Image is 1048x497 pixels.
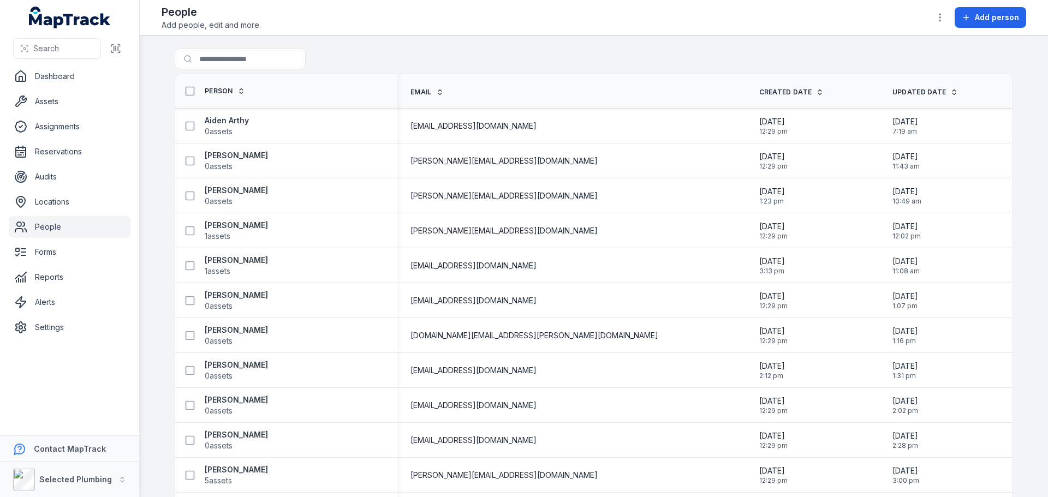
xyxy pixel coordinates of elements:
[892,151,920,171] time: 8/11/2025, 11:43:19 AM
[410,470,598,481] span: [PERSON_NAME][EMAIL_ADDRESS][DOMAIN_NAME]
[759,361,785,380] time: 5/14/2025, 2:12:32 PM
[759,116,788,127] span: [DATE]
[205,336,233,346] span: 0 assets
[892,267,920,276] span: 11:08 am
[9,241,130,263] a: Forms
[892,221,921,241] time: 8/11/2025, 12:02:58 PM
[759,116,788,136] time: 1/14/2025, 12:29:42 PM
[205,325,268,346] a: [PERSON_NAME]0assets
[410,400,537,411] span: [EMAIL_ADDRESS][DOMAIN_NAME]
[759,232,788,241] span: 12:29 pm
[892,326,918,337] span: [DATE]
[892,361,918,380] time: 8/11/2025, 1:31:49 PM
[892,197,921,206] span: 10:49 am
[892,88,946,97] span: Updated Date
[410,330,658,341] span: [DOMAIN_NAME][EMAIL_ADDRESS][PERSON_NAME][DOMAIN_NAME]
[205,115,249,137] a: Aiden Arthy0assets
[892,396,918,415] time: 8/11/2025, 2:02:25 PM
[205,370,233,381] span: 0 assets
[9,141,130,163] a: Reservations
[759,221,788,241] time: 1/14/2025, 12:29:42 PM
[892,465,919,485] time: 8/11/2025, 3:00:17 PM
[410,88,444,97] a: Email
[9,291,130,313] a: Alerts
[759,476,788,485] span: 12:29 pm
[892,221,921,232] span: [DATE]
[892,186,921,197] span: [DATE]
[759,302,788,310] span: 12:29 pm
[759,465,788,485] time: 1/14/2025, 12:29:42 PM
[410,155,598,166] span: [PERSON_NAME][EMAIL_ADDRESS][DOMAIN_NAME]
[759,396,788,406] span: [DATE]
[892,256,920,267] span: [DATE]
[205,161,233,172] span: 0 assets
[759,88,812,97] span: Created Date
[205,475,232,486] span: 5 assets
[205,394,268,405] strong: [PERSON_NAME]
[410,88,432,97] span: Email
[892,465,919,476] span: [DATE]
[759,197,785,206] span: 1:23 pm
[13,38,101,59] button: Search
[205,87,245,95] a: Person
[759,465,788,476] span: [DATE]
[759,267,785,276] span: 3:13 pm
[410,295,537,306] span: [EMAIL_ADDRESS][DOMAIN_NAME]
[205,464,268,486] a: [PERSON_NAME]5assets
[759,396,788,415] time: 1/14/2025, 12:29:42 PM
[892,256,920,276] time: 8/11/2025, 11:08:49 AM
[410,365,537,376] span: [EMAIL_ADDRESS][DOMAIN_NAME]
[759,151,788,162] span: [DATE]
[892,372,918,380] span: 1:31 pm
[9,316,130,338] a: Settings
[205,115,249,126] strong: Aiden Arthy
[205,464,268,475] strong: [PERSON_NAME]
[205,394,268,416] a: [PERSON_NAME]0assets
[39,475,112,484] strong: Selected Plumbing
[205,440,233,451] span: 0 assets
[759,430,788,441] span: [DATE]
[759,291,788,302] span: [DATE]
[205,405,233,416] span: 0 assets
[410,225,598,236] span: [PERSON_NAME][EMAIL_ADDRESS][DOMAIN_NAME]
[892,441,918,450] span: 2:28 pm
[9,266,130,288] a: Reports
[162,20,261,31] span: Add people, edit and more.
[759,326,788,345] time: 1/14/2025, 12:29:42 PM
[759,256,785,267] span: [DATE]
[759,406,788,415] span: 12:29 pm
[892,302,918,310] span: 1:07 pm
[759,361,785,372] span: [DATE]
[759,326,788,337] span: [DATE]
[892,291,918,302] span: [DATE]
[759,186,785,197] span: [DATE]
[205,185,268,196] strong: [PERSON_NAME]
[892,396,918,406] span: [DATE]
[33,43,59,54] span: Search
[34,444,106,453] strong: Contact MapTrack
[892,151,920,162] span: [DATE]
[205,231,230,242] span: 1 assets
[9,191,130,213] a: Locations
[759,441,788,450] span: 12:29 pm
[759,186,785,206] time: 2/13/2025, 1:23:00 PM
[205,360,268,370] strong: [PERSON_NAME]
[410,190,598,201] span: [PERSON_NAME][EMAIL_ADDRESS][DOMAIN_NAME]
[892,430,918,441] span: [DATE]
[892,232,921,241] span: 12:02 pm
[9,216,130,238] a: People
[205,255,268,266] strong: [PERSON_NAME]
[410,260,537,271] span: [EMAIL_ADDRESS][DOMAIN_NAME]
[9,166,130,188] a: Audits
[759,162,788,171] span: 12:29 pm
[205,301,233,312] span: 0 assets
[162,4,261,20] h2: People
[205,255,268,277] a: [PERSON_NAME]1assets
[205,220,268,242] a: [PERSON_NAME]1assets
[29,7,111,28] a: MapTrack
[759,291,788,310] time: 1/14/2025, 12:29:42 PM
[892,291,918,310] time: 8/11/2025, 1:07:47 PM
[205,220,268,231] strong: [PERSON_NAME]
[759,372,785,380] span: 2:12 pm
[205,290,268,312] a: [PERSON_NAME]0assets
